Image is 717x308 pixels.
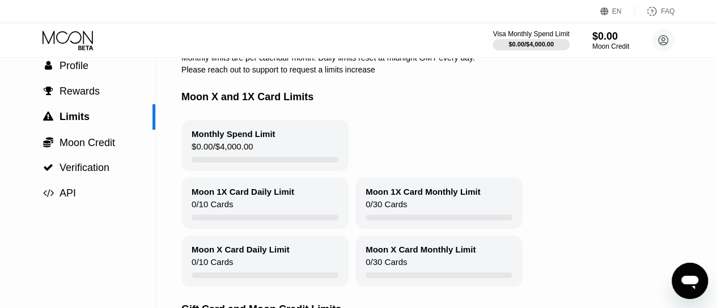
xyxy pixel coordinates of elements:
[43,162,54,173] div: 
[192,245,290,254] div: Moon X Card Daily Limit
[43,136,54,148] div: 
[44,86,53,96] span: 
[192,187,294,196] div: Moon 1X Card Daily Limit
[43,162,53,173] span: 
[43,112,53,122] span: 
[43,136,53,148] span: 
[493,30,569,38] div: Visa Monthly Spend Limit
[600,6,635,17] div: EN
[60,187,76,199] span: API
[592,31,629,42] div: $0.00
[192,257,233,272] div: 0 / 10 Cards
[43,86,54,96] div: 
[43,188,54,198] div: 
[612,7,622,15] div: EN
[366,199,407,215] div: 0 / 30 Cards
[366,245,476,254] div: Moon X Card Monthly Limit
[43,188,54,198] span: 
[45,61,52,71] span: 
[635,6,674,17] div: FAQ
[661,7,674,15] div: FAQ
[493,30,569,50] div: Visa Monthly Spend Limit$0.00/$4,000.00
[192,199,233,215] div: 0 / 10 Cards
[592,31,629,50] div: $0.00Moon Credit
[60,162,109,173] span: Verification
[60,111,90,122] span: Limits
[192,142,253,157] div: $0.00 / $4,000.00
[43,61,54,71] div: 
[366,257,407,272] div: 0 / 30 Cards
[508,41,554,48] div: $0.00 / $4,000.00
[60,137,115,148] span: Moon Credit
[60,60,88,71] span: Profile
[43,112,54,122] div: 
[592,42,629,50] div: Moon Credit
[672,263,708,299] iframe: Button to launch messaging window
[192,129,275,139] div: Monthly Spend Limit
[60,85,100,97] span: Rewards
[366,187,481,196] div: Moon 1X Card Monthly Limit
